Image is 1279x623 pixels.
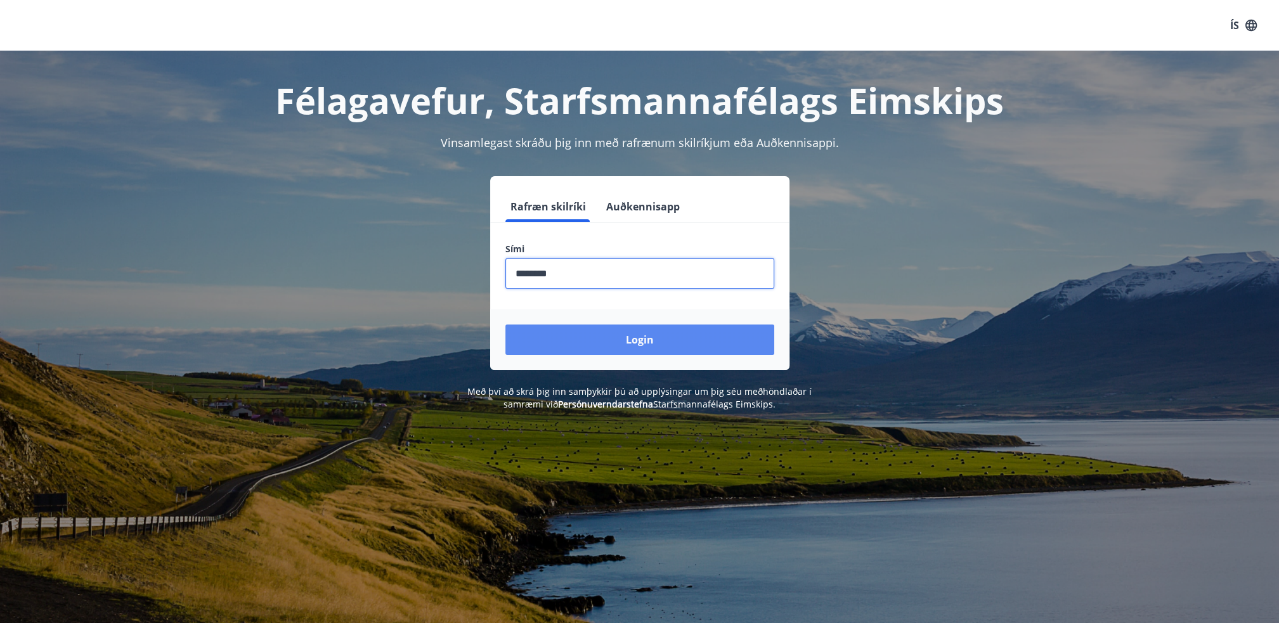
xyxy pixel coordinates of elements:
span: Með því að skrá þig inn samþykkir þú að upplýsingar um þig séu meðhöndlaðar í samræmi við Starfsm... [467,385,812,410]
label: Sími [505,243,774,255]
h1: Félagavefur, Starfsmannafélags Eimskips [198,76,1081,124]
button: ÍS [1223,14,1264,37]
span: Vinsamlegast skráðu þig inn með rafrænum skilríkjum eða Auðkennisappi. [441,135,839,150]
button: Rafræn skilríki [505,191,591,222]
button: Auðkennisapp [601,191,685,222]
button: Login [505,324,774,355]
a: Persónuverndarstefna [558,398,653,410]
